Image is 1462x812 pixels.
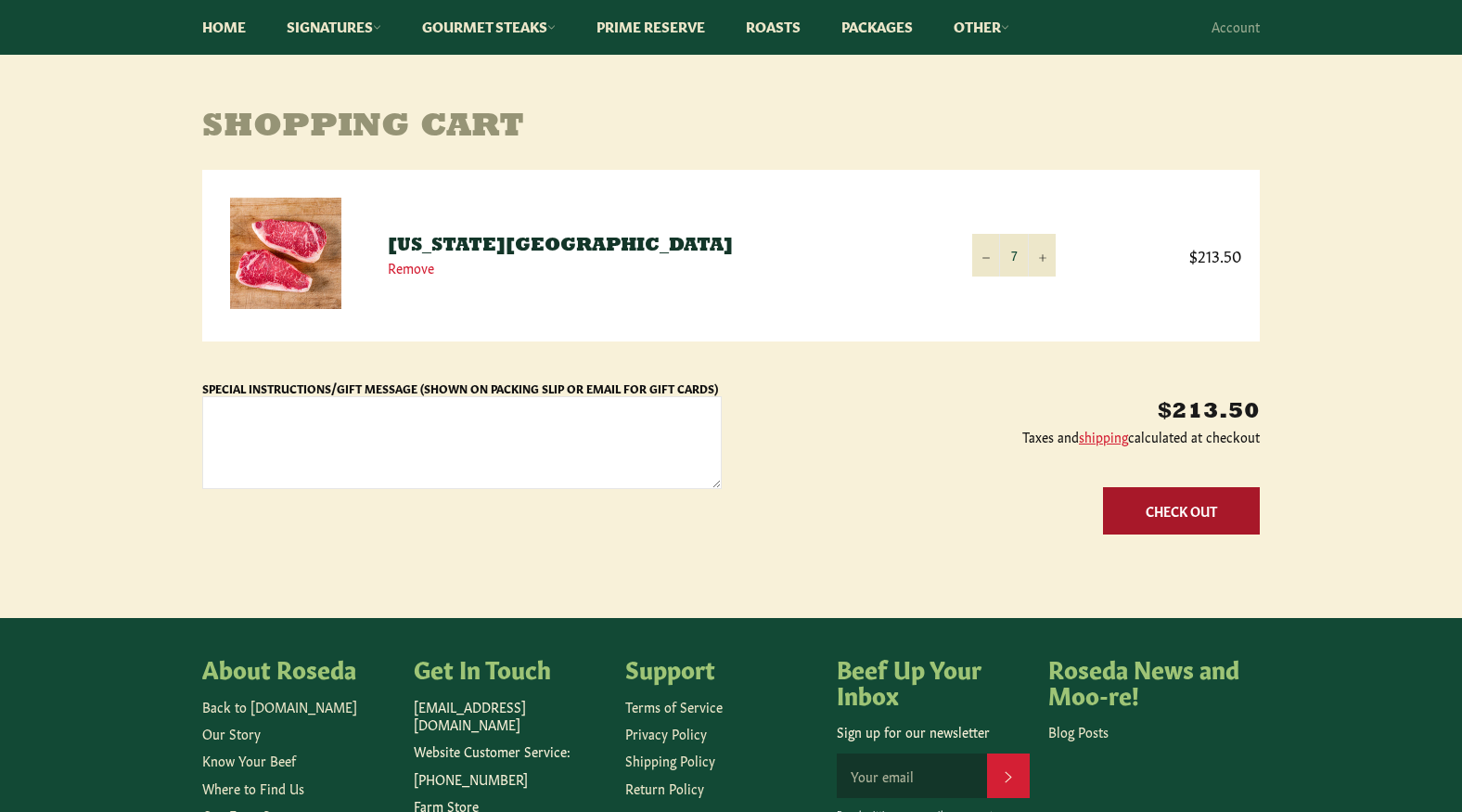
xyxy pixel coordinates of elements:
p: $213.50 [740,397,1260,428]
a: Where to Find Us [202,779,304,797]
input: Your email [837,754,987,798]
span: $213.50 [1093,244,1241,265]
p: [PHONE_NUMBER] [414,770,607,788]
p: Website Customer Service: [414,742,607,760]
label: Special Instructions/Gift Message (Shown on Packing Slip or Email for Gift Cards) [202,380,718,395]
a: Know Your Beef [202,751,296,769]
a: Terms of Service [625,697,723,715]
h4: Beef Up Your Inbox [837,655,1030,706]
button: Reduce item quantity by one [972,234,1000,276]
a: Privacy Policy [625,724,707,742]
h4: Support [625,655,818,681]
button: Increase item quantity by one [1028,234,1056,276]
a: Remove [388,258,434,277]
img: New York Strip [230,198,341,309]
a: Return Policy [625,779,704,797]
a: Back to [DOMAIN_NAME] [202,697,357,715]
p: Sign up for our newsletter [837,723,1030,741]
p: [EMAIL_ADDRESS][DOMAIN_NAME] [414,698,607,734]
button: Check Out [1103,487,1260,535]
a: Blog Posts [1048,722,1109,741]
a: Our Story [202,724,261,742]
p: Taxes and calculated at checkout [740,428,1260,445]
h4: Get In Touch [414,655,607,681]
a: [US_STATE][GEOGRAPHIC_DATA] [388,237,733,255]
h4: About Roseda [202,655,395,681]
h1: Shopping Cart [202,110,1260,147]
h4: Roseda News and Moo-re! [1048,655,1241,706]
a: shipping [1079,427,1128,445]
a: Shipping Policy [625,751,715,769]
